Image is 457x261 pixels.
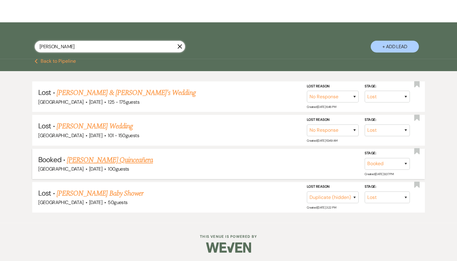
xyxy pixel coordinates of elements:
[38,121,51,130] span: Lost
[38,155,61,164] span: Booked
[307,139,337,143] span: Created: [DATE] 10:49 AM
[371,41,419,52] button: + Add Lead
[35,41,185,52] input: Search by name, event date, email address or phone number
[307,105,336,109] span: Created: [DATE] 6:46 PM
[307,184,359,190] label: Lost Reason
[365,117,410,123] label: Stage:
[67,155,153,165] a: [PERSON_NAME] Quinceañera
[206,237,251,258] img: Weven Logo
[89,199,102,206] span: [DATE]
[38,88,51,97] span: Lost
[38,188,51,198] span: Lost
[365,83,410,90] label: Stage:
[108,166,129,172] span: 100 guests
[108,199,127,206] span: 50 guests
[57,121,133,132] a: [PERSON_NAME] Wedding
[365,150,410,157] label: Stage:
[307,83,359,90] label: Lost Reason
[108,99,139,105] span: 125 - 175 guests
[89,99,102,105] span: [DATE]
[38,99,83,105] span: [GEOGRAPHIC_DATA]
[38,132,83,139] span: [GEOGRAPHIC_DATA]
[89,132,102,139] span: [DATE]
[38,166,83,172] span: [GEOGRAPHIC_DATA]
[38,199,83,206] span: [GEOGRAPHIC_DATA]
[365,172,393,176] span: Created: [DATE] 9:37 PM
[35,59,76,64] button: Back to Pipeline
[57,87,196,98] a: [PERSON_NAME] & [PERSON_NAME]'s Wedding
[57,188,143,199] a: [PERSON_NAME] Baby Shower
[89,166,102,172] span: [DATE]
[307,206,336,209] span: Created: [DATE] 3:22 PM
[365,184,410,190] label: Stage:
[108,132,139,139] span: 101 - 150 guests
[307,117,359,123] label: Lost Reason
